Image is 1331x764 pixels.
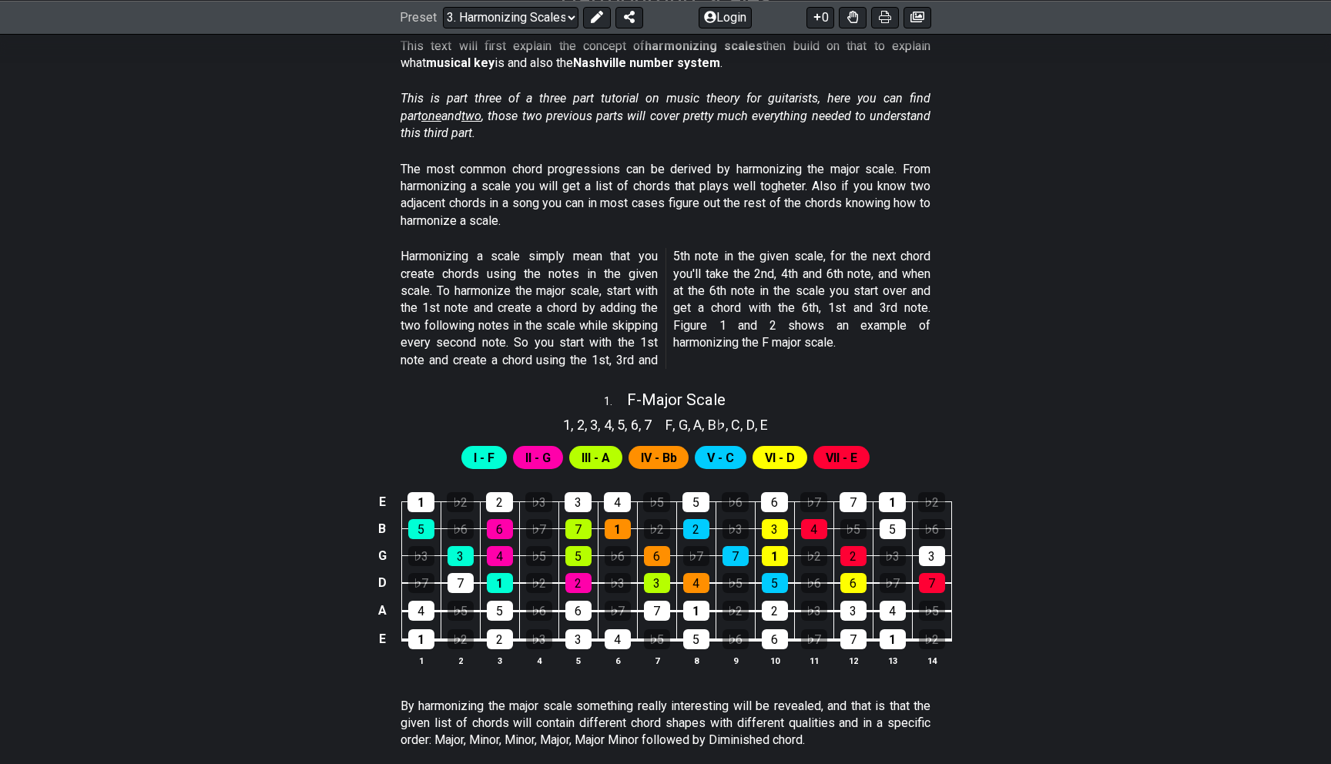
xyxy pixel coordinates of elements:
[408,573,434,593] div: ♭7
[565,573,592,593] div: 2
[604,414,612,435] span: 4
[441,652,480,668] th: 2
[401,652,441,668] th: 1
[605,573,631,593] div: ♭3
[401,248,930,369] p: Harmonizing a scale simply mean that you create chords using the notes in the given scale. To har...
[760,414,768,435] span: E
[598,414,604,435] span: ,
[693,414,702,435] span: A
[604,394,627,410] span: 1 .
[401,38,930,72] p: This text will first explain the concept of then build on that to explain what is and also the .
[605,601,631,621] div: ♭7
[826,447,857,469] span: First enable full edit mode to edit
[448,573,474,593] div: 7
[880,546,906,566] div: ♭3
[583,6,611,28] button: Edit Preset
[839,6,867,28] button: Toggle Dexterity for all fretkits
[590,414,598,435] span: 3
[573,55,720,70] strong: Nashville number system
[762,519,788,539] div: 3
[840,629,867,649] div: 7
[639,414,645,435] span: ,
[722,519,749,539] div: ♭3
[401,91,930,140] em: This is part three of a three part tutorial on music theory for guitarists, here you can find par...
[801,601,827,621] div: ♭3
[487,573,513,593] div: 1
[448,546,474,566] div: 3
[615,6,643,28] button: Share Preset
[408,519,434,539] div: 5
[794,652,833,668] th: 11
[605,546,631,566] div: ♭6
[487,629,513,649] div: 2
[373,596,391,625] td: A
[688,414,694,435] span: ,
[683,573,709,593] div: 4
[373,625,391,654] td: E
[722,492,749,512] div: ♭6
[682,492,709,512] div: 5
[400,10,437,25] span: Preset
[904,6,931,28] button: Create image
[707,447,734,469] span: First enable full edit mode to edit
[526,519,552,539] div: ♭7
[519,652,558,668] th: 4
[702,414,708,435] span: ,
[801,519,827,539] div: 4
[755,414,761,435] span: ,
[746,414,755,435] span: D
[880,573,906,593] div: ♭7
[919,601,945,621] div: ♭5
[708,414,726,435] span: B♭
[443,6,578,28] select: Preset
[585,414,591,435] span: ,
[604,492,631,512] div: 4
[565,601,592,621] div: 6
[426,55,495,70] strong: musical key
[625,414,631,435] span: ,
[525,447,551,469] span: First enable full edit mode to edit
[612,414,618,435] span: ,
[407,492,434,512] div: 1
[726,414,732,435] span: ,
[659,410,775,435] section: Scale pitch classes
[486,492,513,512] div: 2
[448,519,474,539] div: ♭6
[448,629,474,649] div: ♭2
[919,629,945,649] div: ♭2
[617,414,625,435] span: 5
[644,414,652,435] span: 7
[755,652,794,668] th: 10
[605,519,631,539] div: 1
[526,573,552,593] div: ♭2
[373,542,391,569] td: G
[598,652,637,668] th: 6
[565,492,592,512] div: 3
[762,546,788,566] div: 1
[644,519,670,539] div: ♭2
[731,414,740,435] span: C
[683,629,709,649] div: 5
[722,629,749,649] div: ♭6
[644,546,670,566] div: 6
[740,414,746,435] span: ,
[840,601,867,621] div: 3
[722,601,749,621] div: ♭2
[447,492,474,512] div: ♭2
[373,488,391,515] td: E
[526,629,552,649] div: ♭3
[565,629,592,649] div: 3
[873,652,912,668] th: 13
[645,39,763,53] strong: harmonizing scales
[627,390,726,409] span: F - Major Scale
[762,601,788,621] div: 2
[683,601,709,621] div: 1
[571,414,577,435] span: ,
[676,652,716,668] th: 8
[919,546,945,566] div: 3
[641,447,677,469] span: First enable full edit mode to edit
[401,698,930,749] p: By harmonizing the major scale something really interesting will be revealed, and that is that th...
[526,546,552,566] div: ♭5
[918,492,945,512] div: ♭2
[401,161,930,230] p: The most common chord progressions can be derived by harmonizing the major scale. From harmonizin...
